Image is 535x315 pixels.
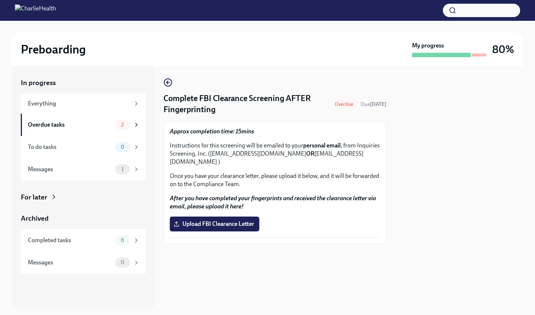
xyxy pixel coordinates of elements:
a: To do tasks0 [21,136,146,158]
a: Messages0 [21,251,146,274]
div: Completed tasks [28,236,112,244]
span: 2 [117,122,128,127]
strong: My progress [412,42,444,50]
img: CharlieHealth [15,4,56,16]
strong: personal email [303,142,341,149]
span: Due [361,101,386,107]
span: August 26th, 2025 09:00 [361,101,386,108]
p: Once you have your clearance letter, please upload it below, and it will be forwarded on to the C... [170,172,380,188]
a: Everything [21,94,146,114]
div: Everything [28,100,130,108]
strong: After you have completed your fingerprints and received the clearance letter via email, please up... [170,195,376,210]
div: Messages [28,259,112,267]
span: 0 [116,260,129,265]
div: Overdue tasks [28,121,112,129]
span: 1 [117,166,128,172]
span: 0 [116,144,129,150]
a: Completed tasks8 [21,229,146,251]
strong: [DATE] [370,101,386,107]
span: Overdue [330,101,358,107]
label: Upload FBI Clearance Letter [170,217,259,231]
a: Overdue tasks2 [21,114,146,136]
h3: 80% [492,43,514,56]
a: For later [21,192,146,202]
div: Messages [28,165,112,173]
a: Archived [21,214,146,223]
strong: OR [306,150,314,157]
h2: Preboarding [21,42,86,57]
a: Messages1 [21,158,146,181]
h4: Complete FBI Clearance Screening AFTER Fingerprinting [163,93,327,115]
div: For later [21,192,47,202]
p: Instructions for this screening will be emailed to your , from Inquiries Screening, Inc. ([EMAIL_... [170,142,380,166]
div: To do tasks [28,143,112,151]
a: In progress [21,78,146,88]
span: 8 [116,237,129,243]
span: Upload FBI Clearance Letter [175,220,254,228]
strong: Approx completion time: 15mins [170,128,254,135]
